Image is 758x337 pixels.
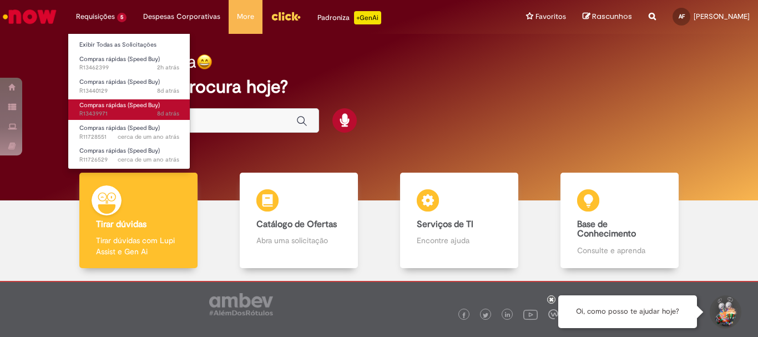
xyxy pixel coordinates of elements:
[79,101,160,109] span: Compras rápidas (Speed Buy)
[583,12,632,22] a: Rascunhos
[219,173,379,269] a: Catálogo de Ofertas Abra uma solicitação
[417,235,501,246] p: Encontre ajuda
[417,219,473,230] b: Serviços de TI
[317,11,381,24] div: Padroniza
[58,173,219,269] a: Tirar dúvidas Tirar dúvidas com Lupi Assist e Gen Ai
[256,219,337,230] b: Catálogo de Ofertas
[76,11,115,22] span: Requisições
[118,155,179,164] time: 08/07/2024 10:25:32
[558,295,697,328] div: Oi, como posso te ajudar hoje?
[577,245,661,256] p: Consulte e aprenda
[539,173,700,269] a: Base de Conhecimento Consulte e aprenda
[68,39,190,51] a: Exibir Todas as Solicitações
[157,109,179,118] time: 22/08/2025 13:49:57
[535,11,566,22] span: Favoritos
[157,87,179,95] span: 8d atrás
[157,63,179,72] time: 29/08/2025 13:28:10
[592,11,632,22] span: Rascunhos
[708,295,741,329] button: Iniciar Conversa de Suporte
[79,147,160,155] span: Compras rápidas (Speed Buy)
[523,307,538,321] img: logo_footer_youtube.png
[354,11,381,24] p: +GenAi
[79,87,179,95] span: R13440129
[68,99,190,120] a: Aberto R13439971 : Compras rápidas (Speed Buy)
[79,155,179,164] span: R11726529
[271,8,301,24] img: click_logo_yellow_360x200.png
[79,63,179,72] span: R13462399
[196,54,213,70] img: happy-face.png
[79,78,160,86] span: Compras rápidas (Speed Buy)
[237,11,254,22] span: More
[679,13,685,20] span: AF
[118,155,179,164] span: cerca de um ano atrás
[68,53,190,74] a: Aberto R13462399 : Compras rápidas (Speed Buy)
[694,12,750,21] span: [PERSON_NAME]
[68,122,190,143] a: Aberto R11728551 : Compras rápidas (Speed Buy)
[118,133,179,141] span: cerca de um ano atrás
[96,219,146,230] b: Tirar dúvidas
[79,55,160,63] span: Compras rápidas (Speed Buy)
[68,33,190,169] ul: Requisições
[483,313,488,318] img: logo_footer_twitter.png
[96,235,180,257] p: Tirar dúvidas com Lupi Assist e Gen Ai
[379,173,539,269] a: Serviços de TI Encontre ajuda
[68,145,190,165] a: Aberto R11726529 : Compras rápidas (Speed Buy)
[209,293,273,315] img: logo_footer_ambev_rotulo_gray.png
[79,124,160,132] span: Compras rápidas (Speed Buy)
[548,309,558,319] img: logo_footer_workplace.png
[143,11,220,22] span: Despesas Corporativas
[118,133,179,141] time: 08/07/2024 14:20:46
[461,313,467,318] img: logo_footer_facebook.png
[157,87,179,95] time: 22/08/2025 14:25:02
[79,109,179,118] span: R13439971
[79,133,179,142] span: R11728551
[157,63,179,72] span: 2h atrás
[505,312,511,319] img: logo_footer_linkedin.png
[117,13,127,22] span: 5
[1,6,58,28] img: ServiceNow
[79,77,679,97] h2: O que você procura hoje?
[577,219,636,240] b: Base de Conhecimento
[68,76,190,97] a: Aberto R13440129 : Compras rápidas (Speed Buy)
[157,109,179,118] span: 8d atrás
[256,235,341,246] p: Abra uma solicitação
